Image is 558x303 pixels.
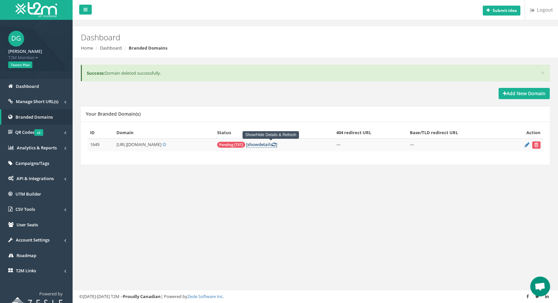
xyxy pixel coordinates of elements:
span: Analytics & Reports [17,145,57,151]
th: Domain [114,127,214,138]
th: ID [87,127,114,138]
button: Submit idea [483,6,520,16]
strong: Add New Domain [503,90,545,96]
span: CSV Tools [16,206,35,212]
span: T2M Links [16,268,36,274]
span: Campaigns/Tags [16,160,49,166]
td: 1649 [87,138,114,151]
td: — [334,138,407,151]
span: T2M Member [8,55,64,61]
th: 404 redirect URL [334,127,407,138]
span: Teams Plan [8,61,32,68]
span: API & Integrations [16,175,54,181]
span: Account Settings [16,237,49,243]
span: Branded Domains [16,114,53,120]
span: v2 [34,129,43,136]
span: Manage Short URL(s) [16,98,58,104]
span: Powered by [39,291,63,297]
strong: Proudly Canadian [123,293,161,299]
span: Roadmap [16,252,36,258]
h2: Dashboard [81,33,470,42]
div: ©[DATE]-[DATE] T2M – | Powered by [79,293,551,300]
h5: Your Branded Domain(s) [86,111,141,116]
strong: Branded Domains [129,45,167,51]
th: Base/TLD redirect URL [407,127,505,138]
div: Show/Hide Details & Refresh [243,131,299,139]
th: Status [214,127,334,138]
a: Add New Domain [499,88,550,99]
span: QR Codes [15,129,43,135]
img: T2M [16,2,57,17]
span: [URL][DOMAIN_NAME] [116,141,161,147]
td: — [407,138,505,151]
th: Action [505,127,543,138]
a: [PERSON_NAME] T2M Member [8,47,64,60]
strong: [PERSON_NAME] [8,48,42,54]
span: show [247,141,258,147]
div: Open chat [530,277,550,296]
a: Home [81,45,93,51]
span: User Seats [16,222,38,228]
a: Zesle Software Inc. [187,293,224,299]
span: UTM Builder [16,191,41,197]
a: [showdetails] [246,141,277,148]
button: × [541,69,545,76]
span: Dashboard [16,83,39,89]
span: Pending [TXT] [217,142,245,148]
b: Submit idea [493,8,517,13]
span: DG [8,31,24,47]
a: Dashboard [100,45,122,51]
b: Success: [87,70,105,76]
a: Set Default [162,141,166,147]
div: Domain deleted successfully. [81,65,550,82]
